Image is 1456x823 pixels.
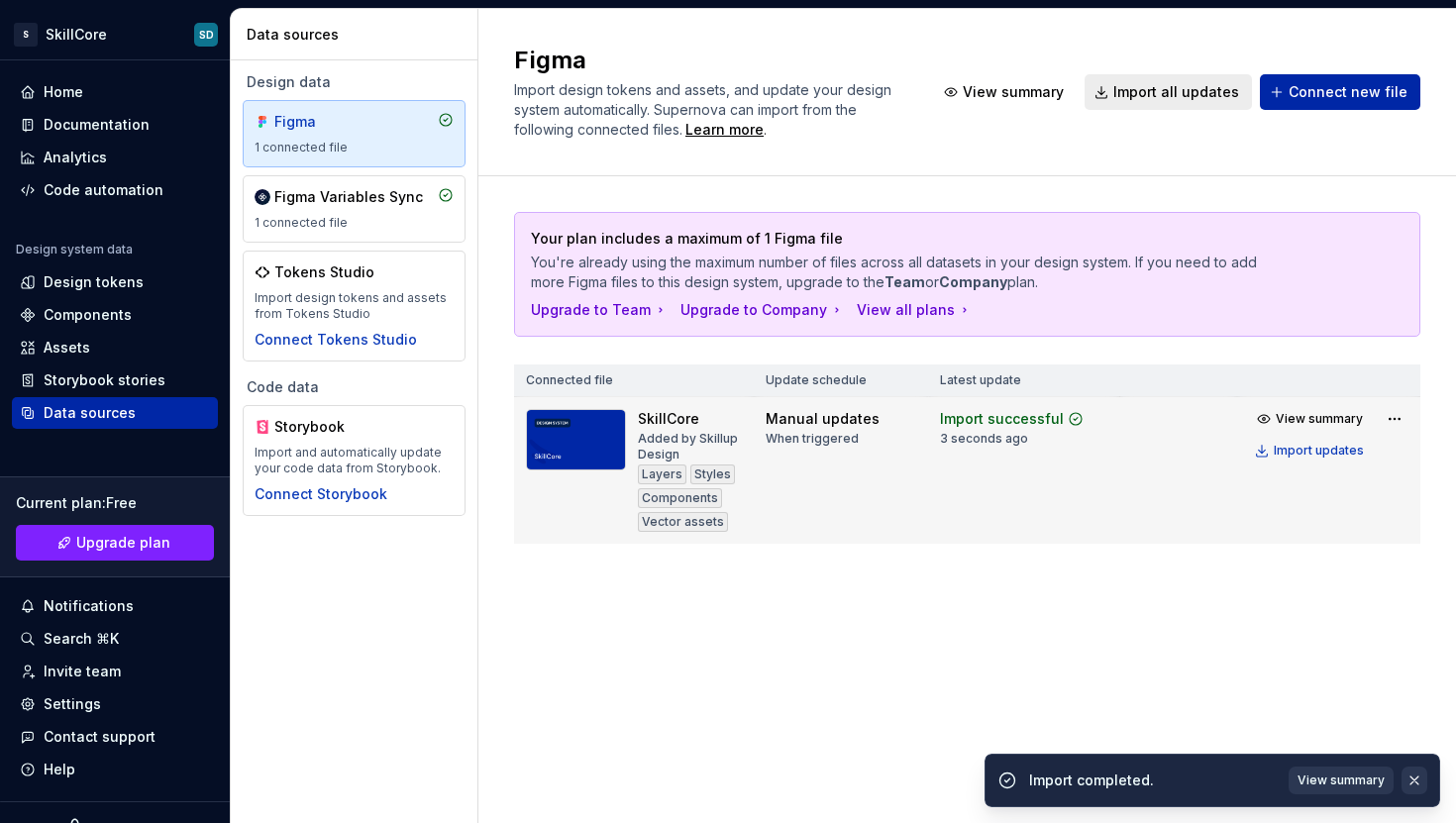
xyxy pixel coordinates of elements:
a: Documentation [12,109,218,141]
div: Analytics [44,148,107,167]
a: StorybookImport and automatically update your code data from Storybook.Connect Storybook [243,405,466,516]
button: Import all updates [1085,74,1252,110]
a: Design tokens [12,266,218,298]
div: Settings [44,694,101,714]
button: Search ⌘K [12,623,218,655]
div: Contact support [44,727,156,747]
div: Import updates [1274,443,1364,459]
div: Figma Variables Sync [274,187,423,207]
span: View summary [1298,772,1385,788]
a: Components [12,299,218,331]
div: Invite team [44,662,121,681]
a: Home [12,76,218,108]
div: 1 connected file [255,140,454,155]
div: Vector assets [638,512,728,532]
button: Upgrade to Team [531,300,669,320]
span: View summary [1276,411,1363,427]
button: Upgrade to Company [680,300,845,320]
div: Data sources [44,403,136,423]
div: SkillCore [638,409,699,429]
span: Upgrade plan [76,533,170,553]
a: Learn more [685,120,764,140]
button: SSkillCoreSD [4,13,226,55]
button: Connect Tokens Studio [255,330,417,350]
div: Layers [638,464,686,484]
div: 3 seconds ago [940,431,1028,447]
div: Added by Skillup Design [638,431,742,463]
span: Import all updates [1113,82,1239,102]
div: Components [44,305,132,325]
th: Update schedule [754,364,929,397]
div: Storybook [274,417,369,437]
button: Connect Storybook [255,484,387,504]
div: Code data [243,377,466,397]
div: Notifications [44,596,134,616]
div: Styles [690,464,735,484]
b: Team [884,273,925,290]
div: Assets [44,338,90,358]
div: Components [638,488,722,508]
span: . [682,123,767,138]
a: Figma Variables Sync1 connected file [243,175,466,243]
a: Invite team [12,656,218,687]
button: View summary [1249,405,1373,433]
div: Code automation [44,180,163,200]
div: Design data [243,72,466,92]
button: Notifications [12,590,218,622]
button: View all plans [857,300,973,320]
div: Import and automatically update your code data from Storybook. [255,445,454,476]
a: Tokens StudioImport design tokens and assets from Tokens StudioConnect Tokens Studio [243,251,466,361]
div: Design system data [16,242,133,257]
a: Upgrade plan [16,525,214,561]
button: Import updates [1249,437,1373,464]
div: SkillCore [46,25,107,45]
a: Settings [12,688,218,720]
button: Contact support [12,721,218,753]
div: Storybook stories [44,370,165,390]
div: Figma [274,112,369,132]
button: View summary [1289,767,1394,794]
a: Storybook stories [12,364,218,396]
div: Help [44,760,75,779]
a: Assets [12,332,218,363]
a: Code automation [12,174,218,206]
div: Design tokens [44,272,144,292]
a: Figma1 connected file [243,100,466,167]
div: SD [199,27,214,43]
h2: Figma [514,45,910,76]
div: Documentation [44,115,150,135]
div: Import successful [940,409,1064,429]
div: Import completed. [1029,771,1277,790]
button: View summary [934,74,1077,110]
span: Connect new file [1289,82,1407,102]
b: Company [939,273,1007,290]
div: Home [44,82,83,102]
p: You're already using the maximum number of files across all datasets in your design system. If yo... [531,253,1265,292]
span: Import design tokens and assets, and update your design system automatically. Supernova can impor... [514,81,895,138]
div: Manual updates [766,409,880,429]
a: Data sources [12,397,218,429]
div: Import design tokens and assets from Tokens Studio [255,290,454,322]
span: View summary [963,82,1064,102]
a: Analytics [12,142,218,173]
th: Connected file [514,364,754,397]
div: 1 connected file [255,215,454,231]
div: Current plan : Free [16,493,214,513]
p: Your plan includes a maximum of 1 Figma file [531,229,1265,249]
div: Tokens Studio [274,262,374,282]
div: Search ⌘K [44,629,119,649]
div: When triggered [766,431,859,447]
button: Connect new file [1260,74,1420,110]
div: S [14,23,38,47]
th: Latest update [928,364,1119,397]
button: Help [12,754,218,785]
div: Data sources [247,25,469,45]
